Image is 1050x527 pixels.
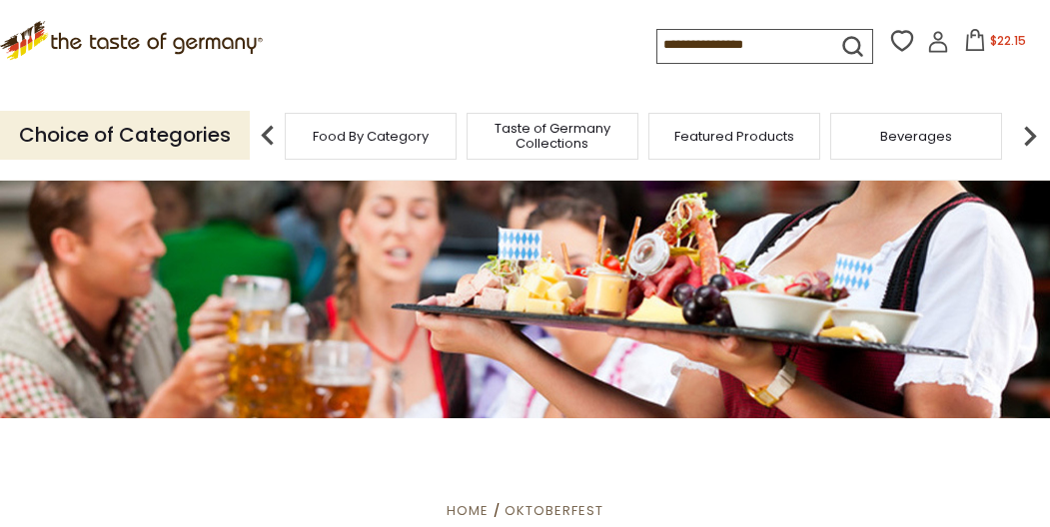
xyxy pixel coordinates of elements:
[447,501,489,520] a: Home
[248,116,288,156] img: previous arrow
[880,129,952,144] a: Beverages
[505,501,603,520] a: Oktoberfest
[313,129,429,144] a: Food By Category
[473,121,632,151] a: Taste of Germany Collections
[1010,116,1050,156] img: next arrow
[953,29,1038,59] button: $22.15
[990,32,1026,49] span: $22.15
[674,129,794,144] a: Featured Products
